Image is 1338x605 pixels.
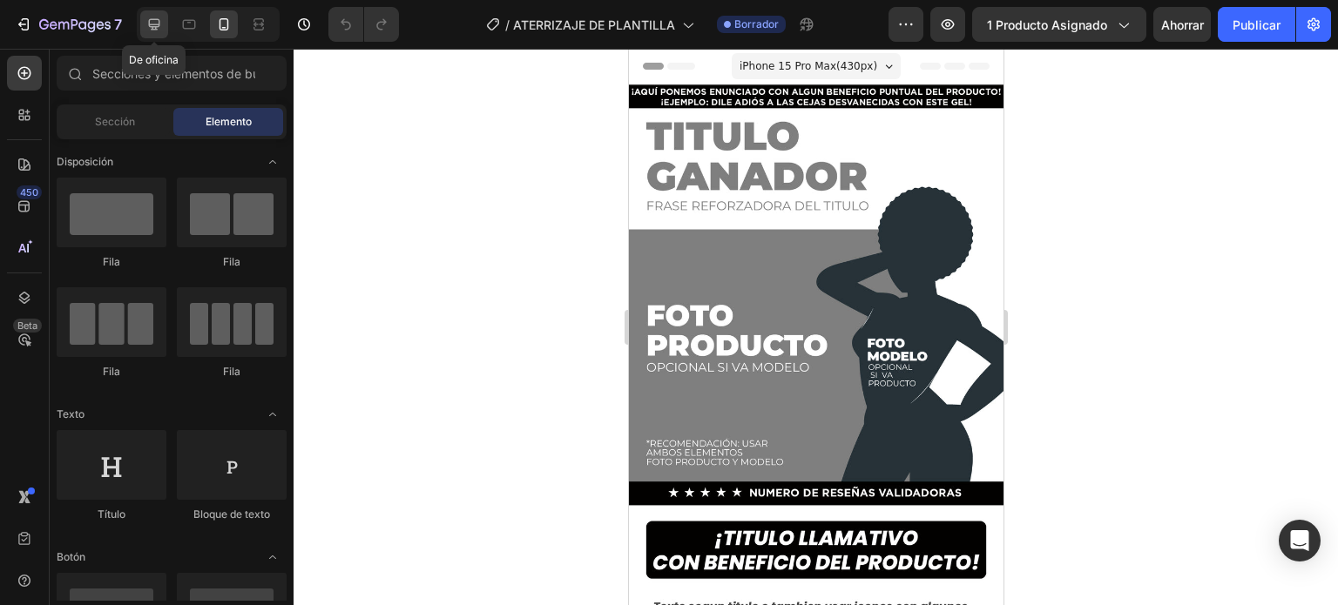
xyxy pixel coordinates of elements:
[1279,520,1321,561] div: Abrir Intercom Messenger
[103,255,120,268] font: Fila
[223,255,240,268] font: Fila
[103,365,120,378] font: Fila
[114,16,122,33] font: 7
[734,17,779,30] font: Borrador
[57,550,85,563] font: Botón
[259,148,287,176] span: Abrir con palanca
[1161,17,1204,32] font: Ahorrar
[57,155,113,168] font: Disposición
[95,115,135,128] font: Sección
[513,17,675,32] font: ATERRIZAJE DE PLANTILLA
[193,508,270,521] font: Bloque de texto
[57,407,84,420] font: Texto
[987,17,1107,32] font: 1 producto asignado
[223,365,240,378] font: Fila
[1233,17,1281,32] font: Publicar
[505,17,510,32] font: /
[259,543,287,571] span: Abrir con palanca
[1153,7,1211,42] button: Ahorrar
[17,319,37,332] font: Beta
[206,115,252,128] font: Elemento
[629,49,1003,605] iframe: Área de diseño
[7,7,130,42] button: 7
[98,508,125,521] font: Título
[328,7,399,42] div: Deshacer/Rehacer
[57,56,287,91] input: Secciones y elementos de búsqueda
[20,186,38,198] font: 450
[972,7,1146,42] button: 1 producto asignado
[1218,7,1295,42] button: Publicar
[259,400,287,428] span: Abrir con palanca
